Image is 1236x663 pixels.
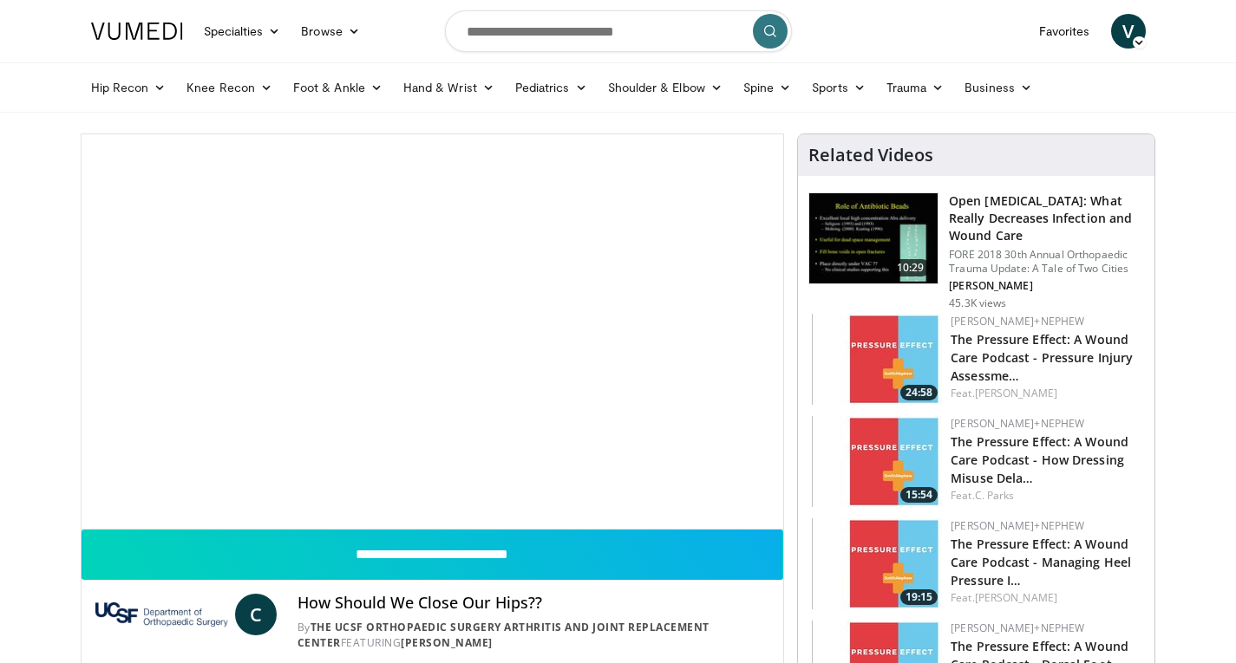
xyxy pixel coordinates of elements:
img: 2a658e12-bd38-46e9-9f21-8239cc81ed40.150x105_q85_crop-smart_upscale.jpg [812,314,942,405]
a: Hand & Wrist [393,70,505,105]
a: Favorites [1029,14,1101,49]
p: [PERSON_NAME] [949,279,1144,293]
a: [PERSON_NAME]+Nephew [951,314,1084,328]
p: 45.3K views [949,296,1006,310]
a: 10:29 Open [MEDICAL_DATA]: What Really Decreases Infection and Wound Care FORE 2018 30th Annual O... [808,192,1144,310]
a: The Pressure Effect: A Wound Care Podcast - Pressure Injury Assessme… [951,331,1133,384]
a: The Pressure Effect: A Wound Care Podcast - Managing Heel Pressure I… [951,536,1131,588]
h3: Open [MEDICAL_DATA]: What Really Decreases Infection and Wound Care [949,192,1144,244]
a: Knee Recon [176,70,283,105]
span: 10:29 [890,259,932,276]
input: Search topics, interventions [445,10,792,52]
video-js: Video Player [82,134,784,530]
div: Feat. [951,488,1141,504]
a: Shoulder & Elbow [598,70,733,105]
a: The Pressure Effect: A Wound Care Podcast - How Dressing Misuse Dela… [951,433,1128,486]
a: Hip Recon [81,70,177,105]
a: The UCSF Orthopaedic Surgery Arthritis and Joint Replacement Center [298,620,710,650]
h4: How Should We Close Our Hips?? [298,594,769,613]
a: 15:54 [812,416,942,507]
p: FORE 2018 30th Annual Orthopaedic Trauma Update: A Tale of Two Cities [949,248,1144,276]
a: Foot & Ankle [283,70,393,105]
a: [PERSON_NAME]+Nephew [951,518,1084,533]
div: Feat. [951,386,1141,401]
span: 15:54 [900,487,938,503]
div: Feat. [951,590,1141,606]
a: [PERSON_NAME]+Nephew [951,416,1084,431]
a: V [1111,14,1146,49]
div: By FEATURING [298,620,769,651]
a: [PERSON_NAME] [401,635,493,650]
a: 19:15 [812,518,942,609]
img: 61e02083-5525-4adc-9284-c4ef5d0bd3c4.150x105_q85_crop-smart_upscale.jpg [812,416,942,507]
img: VuMedi Logo [91,23,183,40]
a: Trauma [876,70,955,105]
span: 24:58 [900,385,938,400]
a: Business [954,70,1043,105]
img: 60a7b2e5-50df-40c4-868a-521487974819.150x105_q85_crop-smart_upscale.jpg [812,518,942,609]
img: The UCSF Orthopaedic Surgery Arthritis and Joint Replacement Center [95,594,228,635]
a: C [235,594,277,635]
img: ded7be61-cdd8-40fc-98a3-de551fea390e.150x105_q85_crop-smart_upscale.jpg [809,193,938,283]
a: Spine [733,70,801,105]
a: Pediatrics [505,70,598,105]
h4: Related Videos [808,145,933,166]
a: C. Parks [975,488,1015,503]
a: [PERSON_NAME]+Nephew [951,621,1084,635]
a: [PERSON_NAME] [975,386,1057,400]
a: Specialties [193,14,291,49]
a: Browse [291,14,370,49]
span: 19:15 [900,589,938,605]
a: [PERSON_NAME] [975,590,1057,605]
a: 24:58 [812,314,942,405]
a: Sports [801,70,876,105]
